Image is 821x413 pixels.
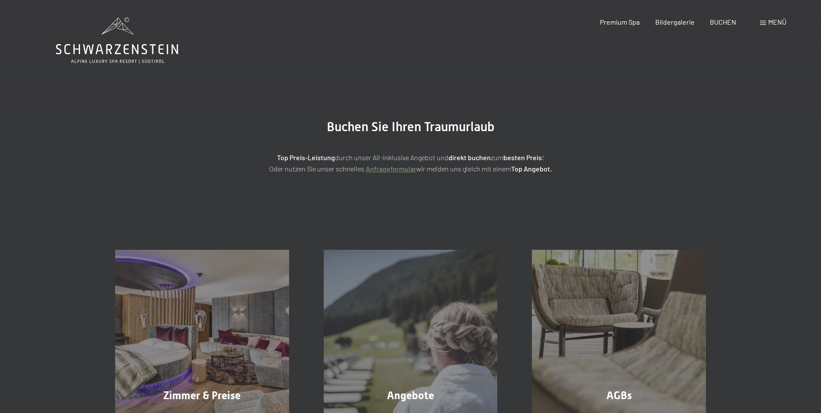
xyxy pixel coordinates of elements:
strong: Top Angebot. [511,165,552,173]
span: Menü [768,18,786,26]
span: Angebote [387,389,434,402]
span: Buchen Sie Ihren Traumurlaub [327,119,495,134]
span: AGBs [606,389,632,402]
a: Premium Spa [600,18,640,26]
span: Zimmer & Preise [163,389,241,402]
a: BUCHEN [710,18,736,26]
a: Bildergalerie [655,18,695,26]
strong: direkt buchen [448,153,491,161]
p: durch unser All-inklusive Angebot und zum ! Oder nutzen Sie unser schnelles wir melden uns gleich... [194,152,627,174]
strong: besten Preis [503,153,542,161]
strong: Top Preis-Leistung [277,153,335,161]
a: Anfrageformular [366,165,416,173]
